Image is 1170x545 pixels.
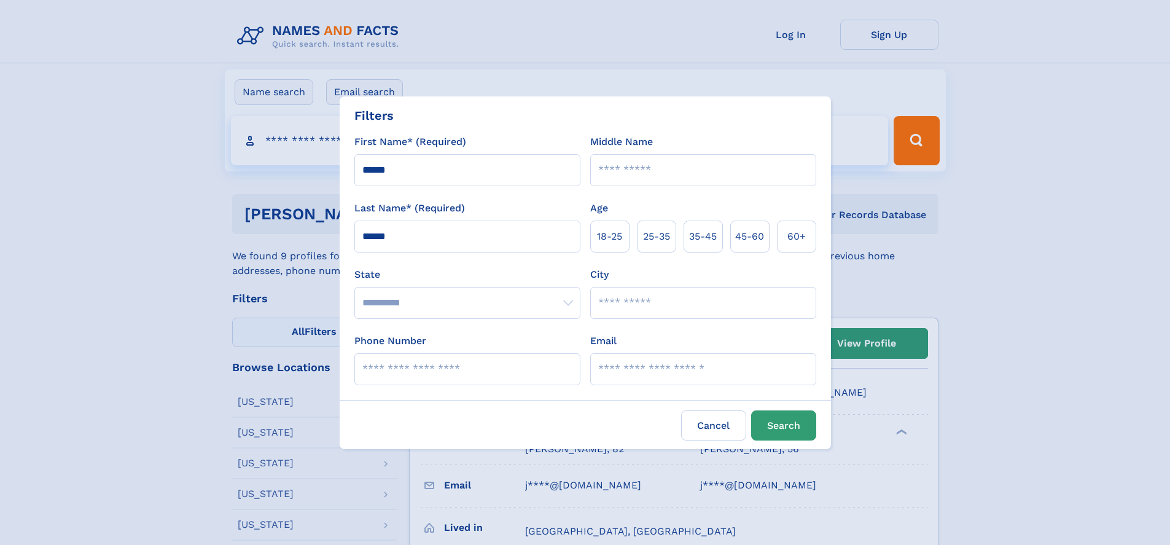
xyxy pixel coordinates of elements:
[689,229,717,244] span: 35‑45
[735,229,764,244] span: 45‑60
[354,334,426,348] label: Phone Number
[681,410,746,441] label: Cancel
[751,410,816,441] button: Search
[354,106,394,125] div: Filters
[354,135,466,149] label: First Name* (Required)
[590,135,653,149] label: Middle Name
[787,229,806,244] span: 60+
[643,229,670,244] span: 25‑35
[597,229,622,244] span: 18‑25
[590,267,609,282] label: City
[590,334,617,348] label: Email
[590,201,608,216] label: Age
[354,201,465,216] label: Last Name* (Required)
[354,267,580,282] label: State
